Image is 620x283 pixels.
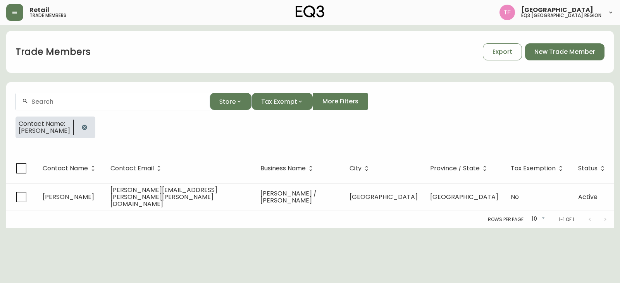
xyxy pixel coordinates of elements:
[260,165,316,172] span: Business Name
[521,13,601,18] h5: eq3 [GEOGRAPHIC_DATA] region
[578,166,598,171] span: Status
[521,7,593,13] span: [GEOGRAPHIC_DATA]
[350,192,418,201] span: [GEOGRAPHIC_DATA]
[31,98,203,105] input: Search
[19,127,70,134] span: [PERSON_NAME]
[534,48,595,56] span: New Trade Member
[511,166,556,171] span: Tax Exemption
[15,45,91,58] h1: Trade Members
[29,13,66,18] h5: trade members
[488,216,525,223] p: Rows per page:
[430,192,498,201] span: [GEOGRAPHIC_DATA]
[430,166,480,171] span: Province / State
[483,43,522,60] button: Export
[313,93,368,110] button: More Filters
[110,166,154,171] span: Contact Email
[559,216,574,223] p: 1-1 of 1
[110,185,217,208] span: [PERSON_NAME][EMAIL_ADDRESS][PERSON_NAME][PERSON_NAME][DOMAIN_NAME]
[43,192,94,201] span: [PERSON_NAME]
[260,189,317,205] span: [PERSON_NAME] / [PERSON_NAME]
[19,120,70,127] span: Contact Name:
[578,165,608,172] span: Status
[525,43,604,60] button: New Trade Member
[578,192,598,201] span: Active
[110,165,164,172] span: Contact Email
[430,165,490,172] span: Province / State
[296,5,324,18] img: logo
[261,97,297,106] span: Tax Exempt
[350,166,362,171] span: City
[322,97,358,106] span: More Filters
[528,213,546,226] div: 10
[260,166,306,171] span: Business Name
[251,93,313,110] button: Tax Exempt
[29,7,49,13] span: Retail
[43,166,88,171] span: Contact Name
[511,192,519,201] span: No
[43,165,98,172] span: Contact Name
[511,165,566,172] span: Tax Exemption
[210,93,251,110] button: Store
[219,97,236,106] span: Store
[350,165,372,172] span: City
[499,5,515,20] img: 971393357b0bdd4f0581b88529d406f6
[493,48,512,56] span: Export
